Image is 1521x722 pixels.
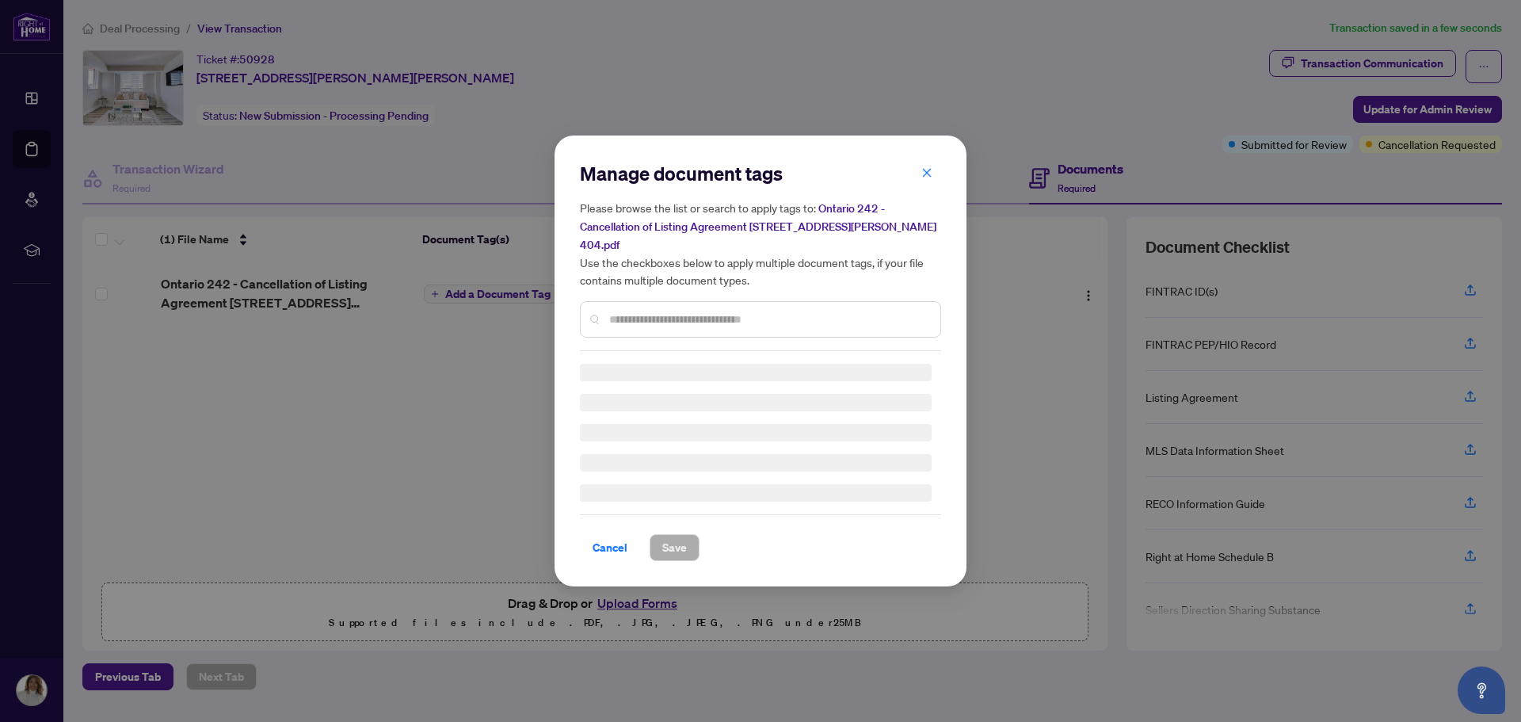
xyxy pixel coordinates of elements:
button: Open asap [1458,667,1505,714]
h2: Manage document tags [580,161,941,186]
span: Ontario 242 - Cancellation of Listing Agreement [STREET_ADDRESS][PERSON_NAME] 404.pdf [580,201,936,252]
button: Save [650,534,700,561]
span: close [921,167,932,178]
button: Cancel [580,534,640,561]
h5: Please browse the list or search to apply tags to: Use the checkboxes below to apply multiple doc... [580,199,941,288]
span: Cancel [593,535,627,560]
